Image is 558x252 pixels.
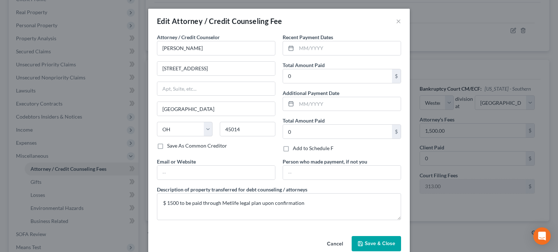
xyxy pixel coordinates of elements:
[365,240,395,247] span: Save & Close
[157,62,275,75] input: Enter address...
[157,166,275,179] input: --
[167,142,227,149] label: Save As Common Creditor
[283,117,325,124] label: Total Amount Paid
[296,97,401,111] input: MM/YYYY
[296,41,401,55] input: MM/YYYY
[283,125,392,139] input: 0.00
[157,102,275,116] input: Enter city...
[321,237,349,251] button: Cancel
[220,122,275,136] input: Enter zip...
[293,145,333,152] label: Add to Schedule F
[533,227,551,245] div: Open Intercom Messenger
[157,158,196,165] label: Email or Website
[283,69,392,83] input: 0.00
[392,69,401,83] div: $
[157,34,220,40] span: Attorney / Credit Counselor
[157,17,170,25] span: Edit
[157,82,275,96] input: Apt, Suite, etc...
[283,61,325,69] label: Total Amount Paid
[157,41,275,55] input: Search creditor by name...
[172,17,282,25] span: Attorney / Credit Counseling Fee
[283,33,333,41] label: Recent Payment Dates
[283,166,401,179] input: --
[352,236,401,251] button: Save & Close
[283,158,367,165] label: Person who made payment, if not you
[283,89,339,97] label: Additional Payment Date
[157,186,307,193] label: Description of property transferred for debt counseling / attorneys
[396,17,401,25] button: ×
[392,125,401,139] div: $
